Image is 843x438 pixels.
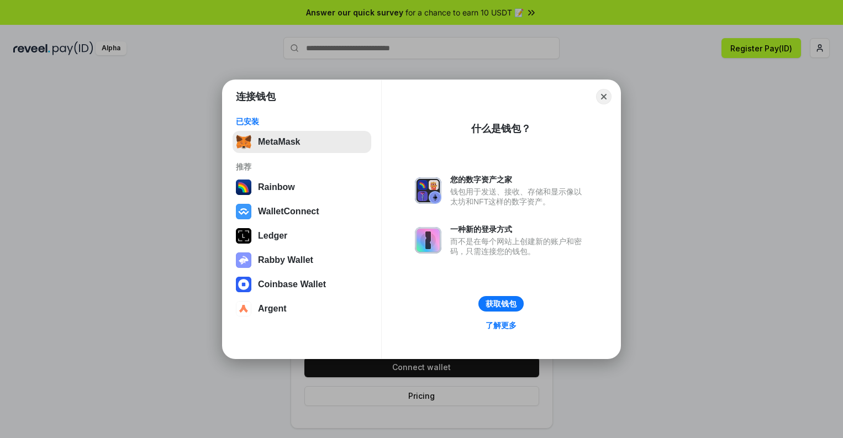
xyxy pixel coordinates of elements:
img: svg+xml,%3Csvg%20xmlns%3D%22http%3A%2F%2Fwww.w3.org%2F2000%2Fsvg%22%20fill%3D%22none%22%20viewBox... [415,227,441,254]
div: Argent [258,304,287,314]
button: Rabby Wallet [233,249,371,271]
div: 获取钱包 [486,299,517,309]
button: WalletConnect [233,200,371,223]
img: svg+xml,%3Csvg%20width%3D%2228%22%20height%3D%2228%22%20viewBox%3D%220%200%2028%2028%22%20fill%3D... [236,301,251,316]
button: Close [596,89,612,104]
div: MetaMask [258,137,300,147]
img: svg+xml,%3Csvg%20xmlns%3D%22http%3A%2F%2Fwww.w3.org%2F2000%2Fsvg%22%20fill%3D%22none%22%20viewBox... [236,252,251,268]
div: Rainbow [258,182,295,192]
button: Ledger [233,225,371,247]
div: 什么是钱包？ [471,122,531,135]
img: svg+xml,%3Csvg%20xmlns%3D%22http%3A%2F%2Fwww.w3.org%2F2000%2Fsvg%22%20width%3D%2228%22%20height%3... [236,228,251,244]
img: svg+xml,%3Csvg%20fill%3D%22none%22%20height%3D%2233%22%20viewBox%3D%220%200%2035%2033%22%20width%... [236,134,251,150]
div: 推荐 [236,162,368,172]
button: Coinbase Wallet [233,273,371,295]
button: Rainbow [233,176,371,198]
div: WalletConnect [258,207,319,217]
div: 已安装 [236,117,368,126]
div: 了解更多 [486,320,517,330]
a: 了解更多 [479,318,523,333]
img: svg+xml,%3Csvg%20width%3D%22120%22%20height%3D%22120%22%20viewBox%3D%220%200%20120%20120%22%20fil... [236,180,251,195]
div: 而不是在每个网站上创建新的账户和密码，只需连接您的钱包。 [450,236,587,256]
img: svg+xml,%3Csvg%20width%3D%2228%22%20height%3D%2228%22%20viewBox%3D%220%200%2028%2028%22%20fill%3D... [236,277,251,292]
h1: 连接钱包 [236,90,276,103]
img: svg+xml,%3Csvg%20xmlns%3D%22http%3A%2F%2Fwww.w3.org%2F2000%2Fsvg%22%20fill%3D%22none%22%20viewBox... [415,177,441,204]
div: 您的数字资产之家 [450,175,587,184]
button: 获取钱包 [478,296,524,312]
div: Rabby Wallet [258,255,313,265]
div: Ledger [258,231,287,241]
div: 一种新的登录方式 [450,224,587,234]
div: Coinbase Wallet [258,279,326,289]
button: Argent [233,298,371,320]
button: MetaMask [233,131,371,153]
div: 钱包用于发送、接收、存储和显示像以太坊和NFT这样的数字资产。 [450,187,587,207]
img: svg+xml,%3Csvg%20width%3D%2228%22%20height%3D%2228%22%20viewBox%3D%220%200%2028%2028%22%20fill%3D... [236,204,251,219]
